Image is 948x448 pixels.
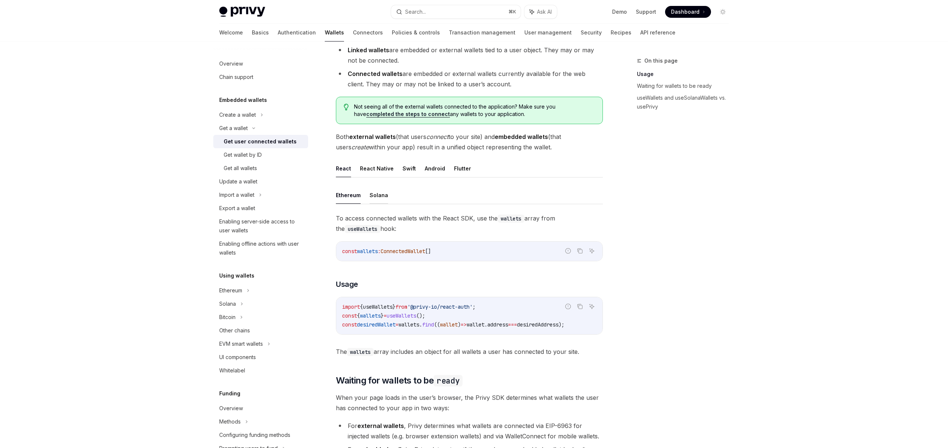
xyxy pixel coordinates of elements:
[395,321,398,328] span: =
[325,24,344,42] a: Wallets
[213,175,308,188] a: Update a wallet
[213,148,308,162] a: Get wallet by ID
[407,303,473,310] span: '@privy-io/react-auth'
[219,313,236,322] div: Bitcoin
[219,326,250,335] div: Other chains
[213,57,308,70] a: Overview
[637,68,735,80] a: Usage
[640,24,675,42] a: API reference
[342,312,357,319] span: const
[434,375,463,386] code: ready
[563,302,573,311] button: Report incorrect code
[425,160,445,177] button: Android
[219,7,265,17] img: light logo
[349,133,396,140] strong: external wallets
[637,92,735,113] a: useWallets and useSolanaWallets vs. usePrivy
[219,204,255,213] div: Export a wallet
[219,124,248,133] div: Get a wallet
[636,8,656,16] a: Support
[213,215,308,237] a: Enabling server-side access to user wallets
[558,321,564,328] span: );
[213,402,308,415] a: Overview
[416,312,425,319] span: ();
[213,70,308,84] a: Chain support
[473,303,475,310] span: ;
[360,312,381,319] span: wallets
[587,246,597,256] button: Ask AI
[495,133,548,140] strong: embedded wallets
[278,24,316,42] a: Authentication
[454,160,471,177] button: Flutter
[387,312,416,319] span: useWallets
[537,8,552,16] span: Ask AI
[484,321,487,328] span: .
[336,279,358,289] span: Usage
[357,312,360,319] span: {
[461,321,467,328] span: =>
[524,24,572,42] a: User management
[644,56,678,65] span: On this page
[219,239,304,257] div: Enabling offline actions with user wallets
[391,5,521,19] button: Search...⌘K
[213,237,308,259] a: Enabling offline actions with user wallets
[213,351,308,364] a: UI components
[419,321,422,328] span: .
[219,339,263,348] div: EVM smart wallets
[366,111,450,117] a: completed the steps to connect
[336,186,361,204] button: Ethereum
[612,8,627,16] a: Demo
[581,24,602,42] a: Security
[354,103,595,118] span: Not seeing all of the external wallets connected to the application? Make sure you have any walle...
[524,5,557,19] button: Ask AI
[213,364,308,377] a: Whitelabel
[219,271,254,280] h5: Using wallets
[426,133,448,140] em: connect
[213,324,308,337] a: Other chains
[219,404,243,413] div: Overview
[434,321,440,328] span: ((
[219,59,243,68] div: Overview
[378,248,381,255] span: :
[336,392,603,413] span: When your page loads in the user’s browser, the Privy SDK determines what wallets the user has co...
[213,162,308,175] a: Get all wallets
[425,248,431,255] span: []
[575,246,585,256] button: Copy the contents from the code block
[219,366,245,375] div: Whitelabel
[395,303,407,310] span: from
[336,160,351,177] button: React
[219,389,240,398] h5: Funding
[336,45,603,66] li: are embedded or external wallets tied to a user object. They may or may not be connected.
[336,421,603,441] li: For , Privy determines what wallets are connected via EIP-6963 for injected wallets (e.g. browser...
[458,321,461,328] span: )
[357,248,378,255] span: wallets
[405,7,426,16] div: Search...
[357,321,395,328] span: desiredWallet
[219,286,242,295] div: Ethereum
[449,24,515,42] a: Transaction management
[381,248,425,255] span: ConnectedWallet
[467,321,484,328] span: wallet
[213,135,308,148] a: Get user connected wallets
[487,321,508,328] span: address
[665,6,711,18] a: Dashboard
[224,137,297,146] div: Get user connected wallets
[360,160,394,177] button: React Native
[336,213,603,234] span: To access connected wallets with the React SDK, use the array from the hook:
[508,9,516,15] span: ⌘ K
[345,225,380,233] code: useWallets
[393,303,395,310] span: }
[342,321,357,328] span: const
[219,177,257,186] div: Update a wallet
[508,321,517,328] span: ===
[213,428,308,442] a: Configuring funding methods
[671,8,700,16] span: Dashboard
[219,431,290,439] div: Configuring funding methods
[392,24,440,42] a: Policies & controls
[363,303,393,310] span: useWallets
[498,215,524,223] code: wallets
[403,160,416,177] button: Swift
[360,303,363,310] span: {
[219,417,241,426] div: Methods
[224,150,262,159] div: Get wallet by ID
[252,24,269,42] a: Basics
